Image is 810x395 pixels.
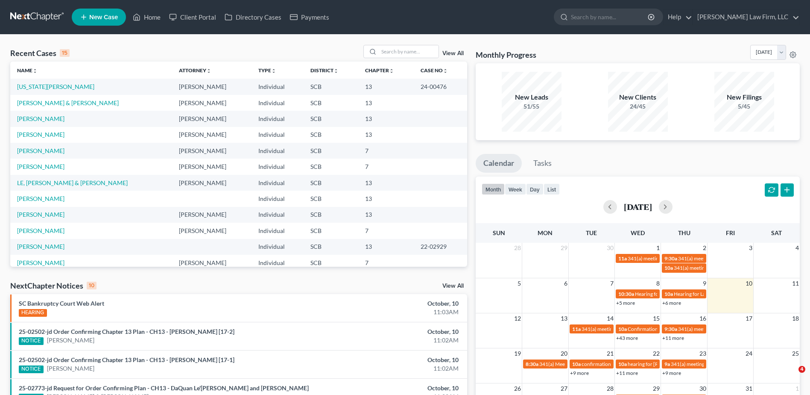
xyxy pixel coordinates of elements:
td: [PERSON_NAME] [172,159,251,174]
td: Individual [251,95,304,111]
td: SCB [304,127,358,143]
span: 9a [664,361,670,367]
td: 13 [358,79,414,94]
a: [PERSON_NAME] [17,131,64,138]
span: 28 [606,383,614,394]
td: 13 [358,175,414,191]
span: hearing for [PERSON_NAME] [628,361,693,367]
span: Mon [538,229,553,236]
div: 15 [60,49,70,57]
button: list [544,183,560,195]
td: 7 [358,159,414,174]
span: 10 [745,278,753,289]
td: [PERSON_NAME] [172,111,251,127]
span: 4 [798,366,805,373]
span: Sun [493,229,505,236]
span: 341(a) meeting for [PERSON_NAME] [678,326,760,332]
span: 14 [606,313,614,324]
td: SCB [304,175,358,191]
span: 29 [560,243,568,253]
a: +11 more [662,335,684,341]
i: unfold_more [333,68,339,74]
a: [PERSON_NAME] [17,243,64,250]
div: NextChapter Notices [10,280,96,291]
a: Calendar [476,154,522,173]
span: 10a [664,265,673,271]
i: unfold_more [32,68,38,74]
td: SCB [304,111,358,127]
td: Individual [251,207,304,223]
span: 12 [513,313,522,324]
td: [PERSON_NAME] [172,127,251,143]
td: Individual [251,127,304,143]
input: Search by name... [379,45,439,58]
span: 19 [513,348,522,359]
span: 10a [664,291,673,297]
span: 8 [655,278,661,289]
div: 24/45 [608,102,668,111]
a: Tasks [526,154,559,173]
td: Individual [251,159,304,174]
h2: [DATE] [624,202,652,211]
td: SCB [304,191,358,206]
a: Case Nounfold_more [421,67,448,74]
div: 10 [87,282,96,289]
span: Confirmation Hearing for [PERSON_NAME] [628,326,725,332]
a: +9 more [570,370,589,376]
td: [PERSON_NAME] [172,95,251,111]
button: day [526,183,544,195]
div: October, 10 [318,384,459,392]
a: [PERSON_NAME] Law Firm, LLC [693,9,799,25]
div: NOTICE [19,366,44,373]
span: 11a [618,255,627,262]
span: 341(a) meeting for [PERSON_NAME] & [PERSON_NAME] [582,326,709,332]
span: 10a [572,361,581,367]
td: SCB [304,223,358,239]
span: 10:30a [618,291,634,297]
td: SCB [304,255,358,271]
span: 6 [563,278,568,289]
span: 5 [517,278,522,289]
td: SCB [304,159,358,174]
span: 24 [745,348,753,359]
td: 7 [358,143,414,159]
span: 23 [699,348,707,359]
i: unfold_more [389,68,394,74]
div: October, 10 [318,356,459,364]
span: 15 [652,313,661,324]
span: 13 [560,313,568,324]
div: Recent Cases [10,48,70,58]
span: 26 [513,383,522,394]
span: 4 [795,243,800,253]
span: 7 [609,278,614,289]
td: Individual [251,223,304,239]
a: +9 more [662,370,681,376]
div: 11:03AM [318,308,459,316]
iframe: Intercom live chat [781,366,801,386]
a: View All [442,50,464,56]
span: Thu [678,229,690,236]
div: New Filings [714,92,774,102]
span: 18 [791,313,800,324]
td: 13 [358,95,414,111]
span: 341(a) meeting for [PERSON_NAME] [671,361,753,367]
div: October, 10 [318,299,459,308]
span: 29 [652,383,661,394]
span: 8:30a [526,361,538,367]
a: LE, [PERSON_NAME] & [PERSON_NAME] [17,179,128,186]
a: [PERSON_NAME] [17,227,64,234]
span: Sat [771,229,782,236]
a: [PERSON_NAME] [47,336,94,345]
td: [PERSON_NAME] [172,143,251,159]
a: +43 more [616,335,638,341]
div: New Leads [502,92,561,102]
i: unfold_more [271,68,276,74]
a: Typeunfold_more [258,67,276,74]
div: 11:02AM [318,336,459,345]
span: 3 [748,243,753,253]
td: Individual [251,175,304,191]
a: [PERSON_NAME] [17,115,64,122]
div: New Clients [608,92,668,102]
td: [PERSON_NAME] [172,223,251,239]
input: Search by name... [571,9,649,25]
